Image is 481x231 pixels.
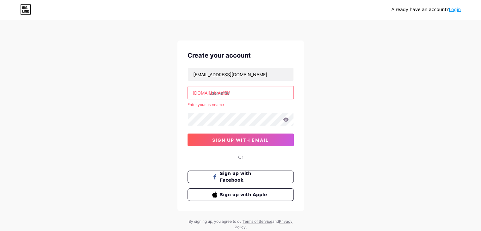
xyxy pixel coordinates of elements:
[449,7,461,12] a: Login
[188,188,294,201] button: Sign up with Apple
[243,219,272,224] a: Terms of Service
[188,134,294,146] button: sign up with email
[238,154,243,160] div: Or
[188,171,294,183] button: Sign up with Facebook
[188,68,293,81] input: Email
[220,170,269,184] span: Sign up with Facebook
[188,86,293,99] input: username
[212,137,269,143] span: sign up with email
[188,102,294,108] div: Enter your username
[193,90,230,96] div: [DOMAIN_NAME]/
[188,51,294,60] div: Create your account
[392,6,461,13] div: Already have an account?
[220,191,269,198] span: Sign up with Apple
[187,219,294,230] div: By signing up, you agree to our and .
